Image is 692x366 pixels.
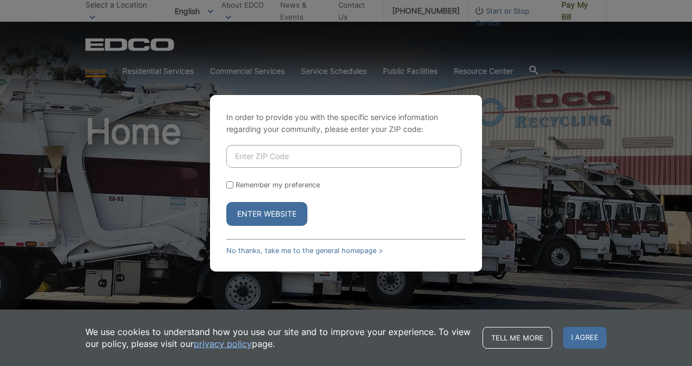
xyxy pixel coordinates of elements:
p: We use cookies to understand how you use our site and to improve your experience. To view our pol... [85,326,472,350]
a: Tell me more [483,327,552,349]
label: Remember my preference [236,181,320,189]
span: I agree [563,327,607,349]
a: No thanks, take me to the general homepage > [226,247,383,255]
button: Enter Website [226,202,307,226]
input: Enter ZIP Code [226,145,461,168]
p: In order to provide you with the specific service information regarding your community, please en... [226,111,466,135]
a: privacy policy [194,338,252,350]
